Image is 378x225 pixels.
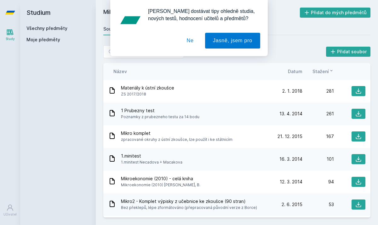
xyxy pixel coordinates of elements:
button: Ne [179,33,202,49]
div: 281 [302,88,334,94]
span: Stažení [312,68,329,75]
a: Uživatel [1,201,19,220]
span: Mikro2 - Komplet výpisky z učebnice ke zkoušce (90 stran) [121,198,257,205]
span: 12. 3. 2014 [280,179,302,185]
span: ZS 2017/2018 [121,91,174,97]
div: [PERSON_NAME] dostávat tipy ohledně studia, nových testů, hodnocení učitelů a předmětů? [143,8,260,22]
span: 16. 3. 2014 [279,156,302,162]
span: 21. 12. 2015 [278,133,302,140]
span: 13. 4. 2014 [279,111,302,117]
button: Stažení [312,68,334,75]
div: Uživatel [3,212,17,217]
span: Materiály k ústní zkoušce [121,85,174,91]
span: zpracované okruhy z ústní zkoušce, lze použít i ke státnicím [121,136,232,143]
div: 94 [302,179,334,185]
button: Název [113,68,127,75]
span: 1 Prubezny test [121,107,199,114]
button: Datum [288,68,302,75]
div: 261 [302,111,334,117]
span: 1.minitest [121,153,182,159]
span: Mikroekonomie (2010) [PERSON_NAME], B. [121,182,200,188]
span: Mikro komplet [121,130,232,136]
span: 2. 1. 2018 [282,88,302,94]
div: 101 [302,156,334,162]
span: 2. 6. 2015 [282,201,302,208]
span: Bez překlepů, lépe zformátováno (přepracovaná původní verze z Borce) [121,205,257,211]
img: notification icon [118,8,143,33]
span: 1.minitest Necadova + Macakova [121,159,182,165]
span: Poznamky z prubezneho testu za 14 bodu [121,114,199,120]
div: 167 [302,133,334,140]
button: Jasně, jsem pro [205,33,260,49]
span: Mikroekonomie (2010) - celá kniha [121,176,200,182]
div: 53 [302,201,334,208]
